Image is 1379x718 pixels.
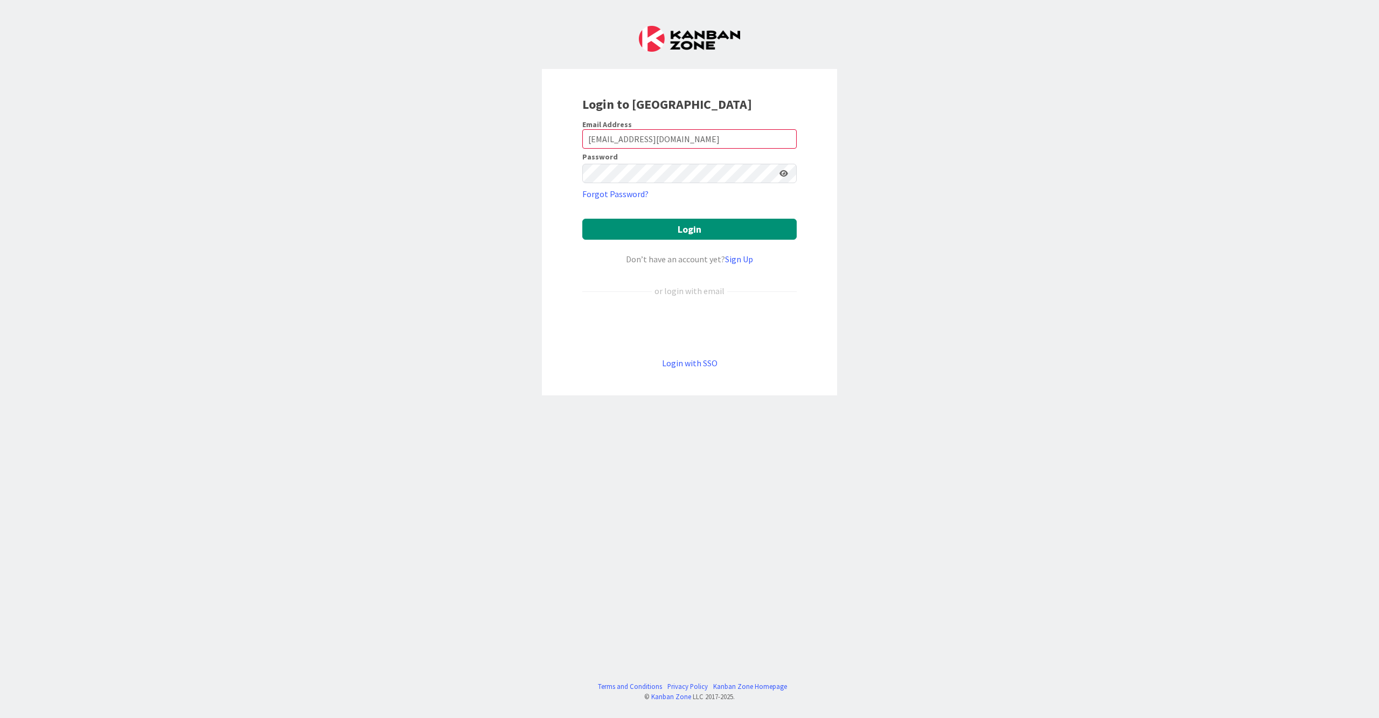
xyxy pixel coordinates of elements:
a: Sign Up [725,254,753,264]
div: Don’t have an account yet? [582,253,797,266]
a: Kanban Zone [651,692,691,701]
label: Email Address [582,120,632,129]
div: or login with email [652,284,727,297]
button: Login [582,219,797,240]
label: Password [582,153,618,161]
iframe: Sign in with Google Button [577,315,802,339]
a: Forgot Password? [582,187,649,200]
a: Login with SSO [662,358,718,368]
div: © LLC 2017- 2025 . [593,692,787,702]
a: Terms and Conditions [598,681,662,692]
a: Privacy Policy [667,681,708,692]
a: Kanban Zone Homepage [713,681,787,692]
b: Login to [GEOGRAPHIC_DATA] [582,96,752,113]
img: Kanban Zone [639,26,740,52]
